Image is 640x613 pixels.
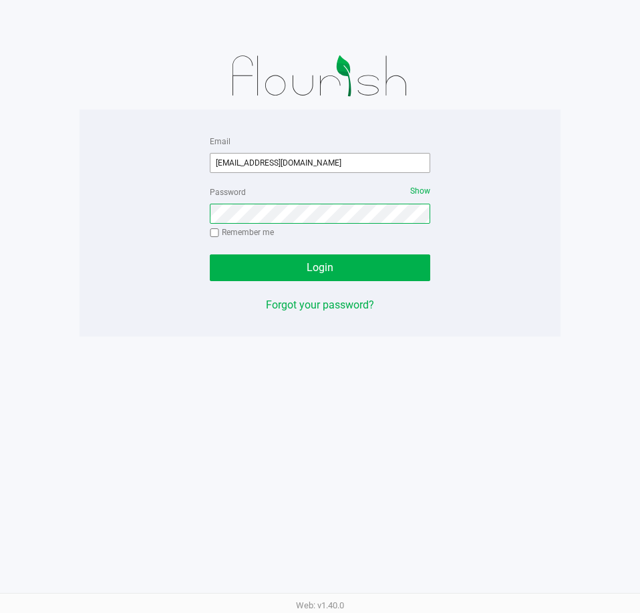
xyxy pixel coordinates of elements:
label: Remember me [210,226,274,238]
button: Forgot your password? [266,297,374,313]
label: Email [210,136,230,148]
span: Web: v1.40.0 [296,600,344,610]
span: Show [410,186,430,196]
label: Password [210,186,246,198]
input: Remember me [210,228,219,238]
button: Login [210,254,430,281]
span: Login [307,261,333,274]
